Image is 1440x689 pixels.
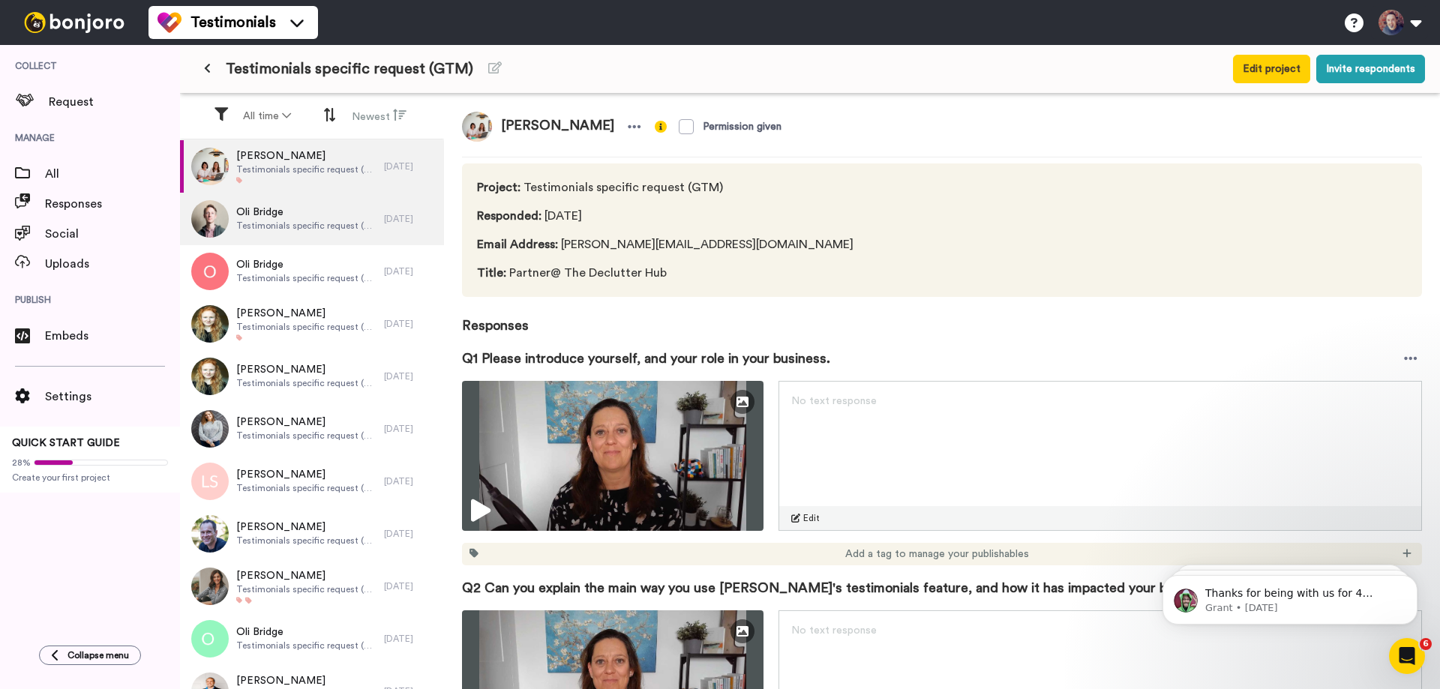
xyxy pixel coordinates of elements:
[477,267,506,279] span: Title :
[236,625,376,640] span: Oli Bridge
[236,415,376,430] span: [PERSON_NAME]
[191,463,229,500] img: ls.png
[180,455,444,508] a: [PERSON_NAME]Testimonials specific request (GTM)[DATE]
[477,264,853,282] span: Partner@ The Declutter Hub
[18,12,130,33] img: bj-logo-header-white.svg
[191,358,229,395] img: 2ba96624-5c87-4247-81a4-2afb55389da9.jpeg
[236,377,376,389] span: Testimonials specific request (GTM)
[845,547,1029,562] span: Add a tag to manage your publishables
[180,613,444,665] a: Oli BridgeTestimonials specific request (GTM)[DATE]
[180,245,444,298] a: Oli BridgeTestimonials specific request (GTM)[DATE]
[703,119,781,134] div: Permission given
[157,10,181,34] img: tm-color.svg
[462,381,763,531] img: cfc88d53-0638-4be6-b184-fecadad0fa70-thumbnail_full-1713957175.jpg
[191,410,229,448] img: 58f05fab-3f39-42ef-a480-f5ea0bc7cdc5.jpeg
[1140,544,1440,649] iframe: Intercom notifications message
[234,103,300,130] button: All time
[384,423,436,435] div: [DATE]
[236,306,376,321] span: [PERSON_NAME]
[462,577,1259,598] span: Q2 Can you explain the main way you use [PERSON_NAME]'s testimonials feature, and how it has impa...
[45,195,180,213] span: Responses
[49,93,180,111] span: Request
[655,121,667,133] img: info-yellow.svg
[236,583,376,595] span: Testimonials specific request (GTM)
[236,205,376,220] span: Oli Bridge
[191,200,229,238] img: 6929cccd-0a79-4750-9d38-d2ee07a00c7b.jpeg
[236,272,376,284] span: Testimonials specific request (GTM)
[39,646,141,665] button: Collapse menu
[191,515,229,553] img: 65edaa42-c83a-4faf-8b40-311f3ee64584.jpeg
[236,520,376,535] span: [PERSON_NAME]
[1316,55,1425,83] button: Invite respondents
[191,253,229,290] img: c4e81320-da74-4cb9-a34f-71933b6ea869.png
[477,178,853,196] span: Testimonials specific request (GTM)
[45,225,180,243] span: Social
[477,207,853,225] span: [DATE]
[462,112,492,142] img: 1f3fc044-aa7b-407c-9f7a-0f96cc11a0d8.jpeg
[236,535,376,547] span: Testimonials specific request (GTM)
[12,457,31,469] span: 28%
[191,305,229,343] img: 2ba96624-5c87-4247-81a4-2afb55389da9.jpeg
[477,238,558,250] span: Email Address :
[236,148,376,163] span: [PERSON_NAME]
[384,370,436,382] div: [DATE]
[236,163,376,175] span: Testimonials specific request (GTM)
[1389,638,1425,674] iframe: Intercom live chat
[477,235,853,253] span: [PERSON_NAME][EMAIL_ADDRESS][DOMAIN_NAME]
[190,12,276,33] span: Testimonials
[477,181,520,193] span: Project :
[45,327,180,345] span: Embeds
[180,403,444,455] a: [PERSON_NAME]Testimonials specific request (GTM)[DATE]
[791,396,877,406] span: No text response
[236,362,376,377] span: [PERSON_NAME]
[236,467,376,482] span: [PERSON_NAME]
[191,148,229,185] img: 1f3fc044-aa7b-407c-9f7a-0f96cc11a0d8.jpeg
[384,528,436,540] div: [DATE]
[1420,638,1432,650] span: 6
[236,482,376,494] span: Testimonials specific request (GTM)
[226,58,473,79] span: Testimonials specific request (GTM)
[180,298,444,350] a: [PERSON_NAME]Testimonials specific request (GTM)[DATE]
[492,112,623,142] span: [PERSON_NAME]
[12,438,120,448] span: QUICK START GUIDE
[236,257,376,272] span: Oli Bridge
[384,160,436,172] div: [DATE]
[45,165,180,183] span: All
[477,210,541,222] span: Responded :
[236,673,376,688] span: [PERSON_NAME]
[180,350,444,403] a: [PERSON_NAME]Testimonials specific request (GTM)[DATE]
[384,213,436,225] div: [DATE]
[384,265,436,277] div: [DATE]
[236,640,376,652] span: Testimonials specific request (GTM)
[384,475,436,487] div: [DATE]
[1233,55,1310,83] button: Edit project
[12,472,168,484] span: Create your first project
[191,620,229,658] img: o%20.png
[191,568,229,605] img: 26a3cc10-2d24-4f53-bc2d-6aa7c4a0e4d5.jpeg
[45,255,180,273] span: Uploads
[180,560,444,613] a: [PERSON_NAME]Testimonials specific request (GTM)[DATE]
[236,220,376,232] span: Testimonials specific request (GTM)
[180,140,444,193] a: [PERSON_NAME]Testimonials specific request (GTM)[DATE]
[803,512,820,524] span: Edit
[236,321,376,333] span: Testimonials specific request (GTM)
[180,193,444,245] a: Oli BridgeTestimonials specific request (GTM)[DATE]
[384,633,436,645] div: [DATE]
[462,297,1422,336] span: Responses
[236,430,376,442] span: Testimonials specific request (GTM)
[45,388,180,406] span: Settings
[236,568,376,583] span: [PERSON_NAME]
[462,348,830,369] span: Q1 Please introduce yourself, and your role in your business.
[384,580,436,592] div: [DATE]
[384,318,436,330] div: [DATE]
[343,102,415,130] button: Newest
[791,625,877,636] span: No text response
[67,649,129,661] span: Collapse menu
[180,508,444,560] a: [PERSON_NAME]Testimonials specific request (GTM)[DATE]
